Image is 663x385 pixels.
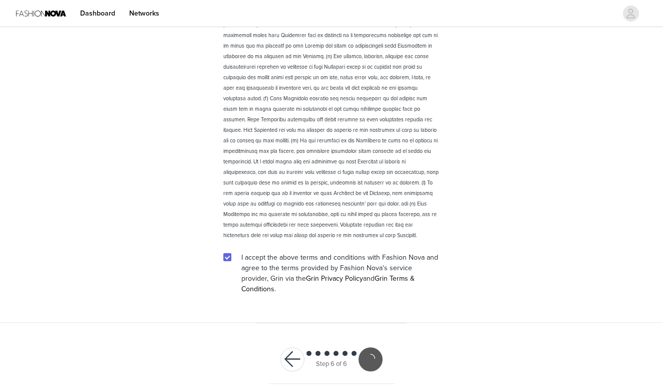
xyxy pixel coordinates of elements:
img: Fashion Nova Logo [16,2,66,25]
span: I accept the above terms and conditions with Fashion Nova and agree to the terms provided by Fash... [241,253,438,293]
a: Grin Privacy Policy [306,274,363,283]
div: avatar [626,6,635,22]
div: Step 6 of 6 [316,359,347,369]
a: Grin Terms & Conditions [241,274,415,293]
a: Networks [123,2,165,25]
a: Dashboard [74,2,121,25]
